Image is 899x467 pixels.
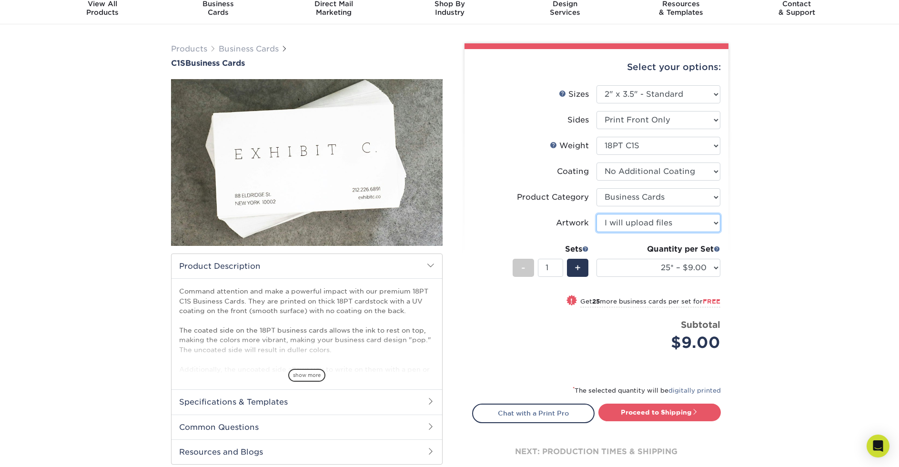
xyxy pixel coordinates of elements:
div: Sizes [559,89,589,100]
span: C1S [171,59,185,68]
a: digitally printed [668,387,721,394]
div: Quantity per Set [596,244,720,255]
a: Chat with a Print Pro [472,404,595,423]
h2: Resources and Blogs [172,439,442,464]
img: C1S 01 [171,27,443,298]
span: ! [570,296,573,306]
div: Weight [550,140,589,152]
span: - [521,261,525,275]
div: Artwork [556,217,589,229]
h2: Specifications & Templates [172,389,442,414]
div: Sides [567,114,589,126]
a: C1SBusiness Cards [171,59,443,68]
strong: Subtotal [681,319,720,330]
h2: Product Description [172,254,442,278]
a: Business Cards [219,44,279,53]
p: Command attention and make a powerful impact with our premium 18PT C1S Business Cards. They are p... [179,286,434,422]
small: The selected quantity will be [573,387,721,394]
small: Get more business cards per set for [580,298,720,307]
span: show more [288,369,325,382]
span: FREE [703,298,720,305]
div: Select your options: [472,49,721,85]
div: $9.00 [604,331,720,354]
a: Products [171,44,207,53]
a: Proceed to Shipping [598,404,721,421]
span: + [575,261,581,275]
div: Open Intercom Messenger [867,435,889,457]
div: Sets [513,244,589,255]
h2: Common Questions [172,415,442,439]
div: Coating [557,166,589,177]
div: Product Category [517,192,589,203]
h1: Business Cards [171,59,443,68]
strong: 25 [592,298,600,305]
